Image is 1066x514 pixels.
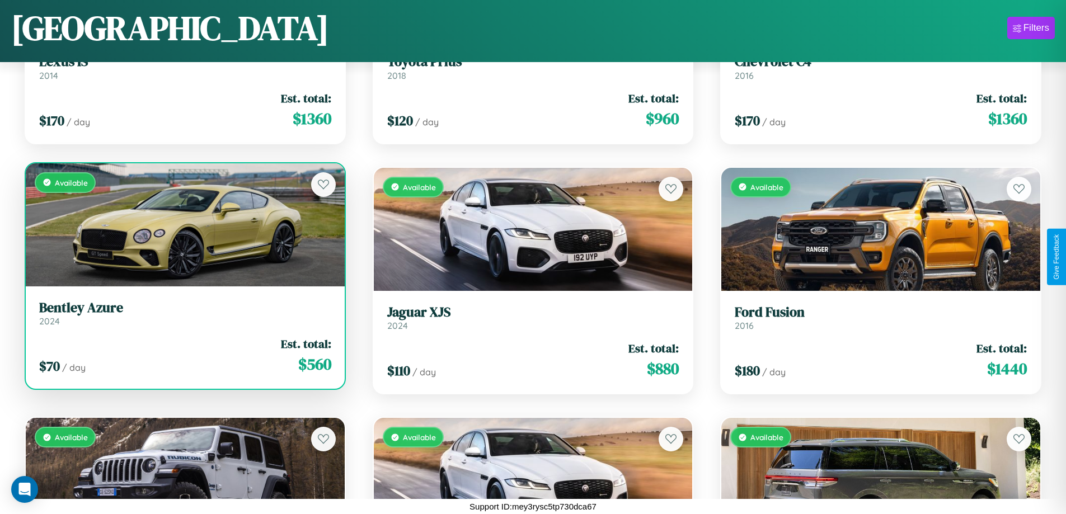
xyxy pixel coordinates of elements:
span: $ 170 [39,111,64,130]
h3: Ford Fusion [735,304,1027,320]
span: $ 560 [298,353,331,375]
span: $ 1440 [987,357,1027,380]
h3: Jaguar XJS [387,304,679,320]
span: 2016 [735,70,754,81]
span: $ 180 [735,361,760,380]
span: $ 170 [735,111,760,130]
span: 2024 [39,315,60,327]
span: 2024 [387,320,408,331]
span: 2018 [387,70,406,81]
h3: Bentley Azure [39,300,331,316]
span: Est. total: [976,90,1027,106]
h1: [GEOGRAPHIC_DATA] [11,5,329,51]
div: Give Feedback [1053,234,1060,280]
span: $ 1360 [293,107,331,130]
span: Available [55,432,88,442]
a: Ford Fusion2016 [735,304,1027,332]
h3: Lexus IS [39,54,331,70]
span: $ 960 [646,107,679,130]
button: Filters [1007,17,1055,39]
span: Available [403,182,436,192]
span: / day [762,366,786,378]
a: Toyota Prius2018 [387,54,679,81]
span: / day [62,362,86,373]
span: 2016 [735,320,754,331]
span: Available [55,178,88,187]
a: Lexus IS2014 [39,54,331,81]
span: Available [403,432,436,442]
div: Open Intercom Messenger [11,476,38,503]
span: / day [762,116,786,128]
span: / day [415,116,439,128]
span: Available [750,182,783,192]
span: Est. total: [281,336,331,352]
span: / day [67,116,90,128]
span: / day [412,366,436,378]
div: Filters [1023,22,1049,34]
a: Bentley Azure2024 [39,300,331,327]
p: Support ID: mey3rysc5tp730dca67 [469,499,597,514]
a: Chevrolet C42016 [735,54,1027,81]
span: 2014 [39,70,58,81]
span: $ 70 [39,357,60,375]
a: Jaguar XJS2024 [387,304,679,332]
span: Est. total: [976,340,1027,356]
span: Available [750,432,783,442]
span: $ 1360 [988,107,1027,130]
span: $ 120 [387,111,413,130]
span: Est. total: [281,90,331,106]
h3: Chevrolet C4 [735,54,1027,70]
span: Est. total: [628,90,679,106]
span: Est. total: [628,340,679,356]
span: $ 110 [387,361,410,380]
h3: Toyota Prius [387,54,679,70]
span: $ 880 [647,357,679,380]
